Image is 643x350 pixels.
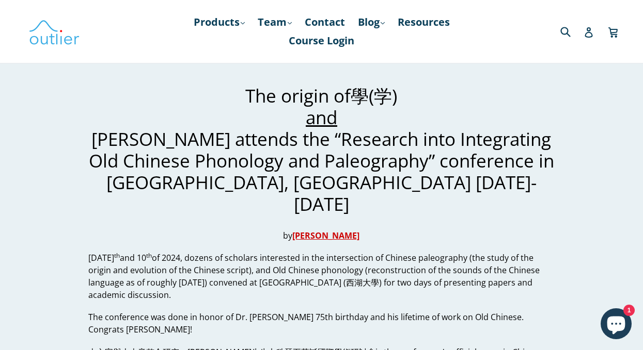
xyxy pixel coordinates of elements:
[300,13,350,31] a: Contact
[292,230,359,242] a: [PERSON_NAME]
[189,13,250,31] a: Products
[598,308,635,342] inbox-online-store-chat: Shopify online store chat
[253,13,297,31] a: Team
[88,252,555,301] p: [DATE] and 10 of 2024, dozens of scholars interested in the intersection of Chinese paleography (...
[346,277,379,288] span: 西湖大學
[351,84,369,108] span: 學
[114,251,120,260] sup: th
[353,13,390,31] a: Blog
[88,85,555,215] h1: The origin of ( ) [PERSON_NAME] attends the “Research into Integrating Old Chinese Phonology and ...
[393,13,455,31] a: Resources
[28,16,80,46] img: Outlier Linguistics
[306,105,337,129] span: and
[88,229,555,242] p: by
[146,251,152,260] sup: th
[88,311,555,336] p: The conference was done in honor of Dr. [PERSON_NAME] 75th birthday and his lifetime of work on O...
[284,31,359,50] a: Course Login
[558,21,586,42] input: Search
[374,84,392,108] span: 学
